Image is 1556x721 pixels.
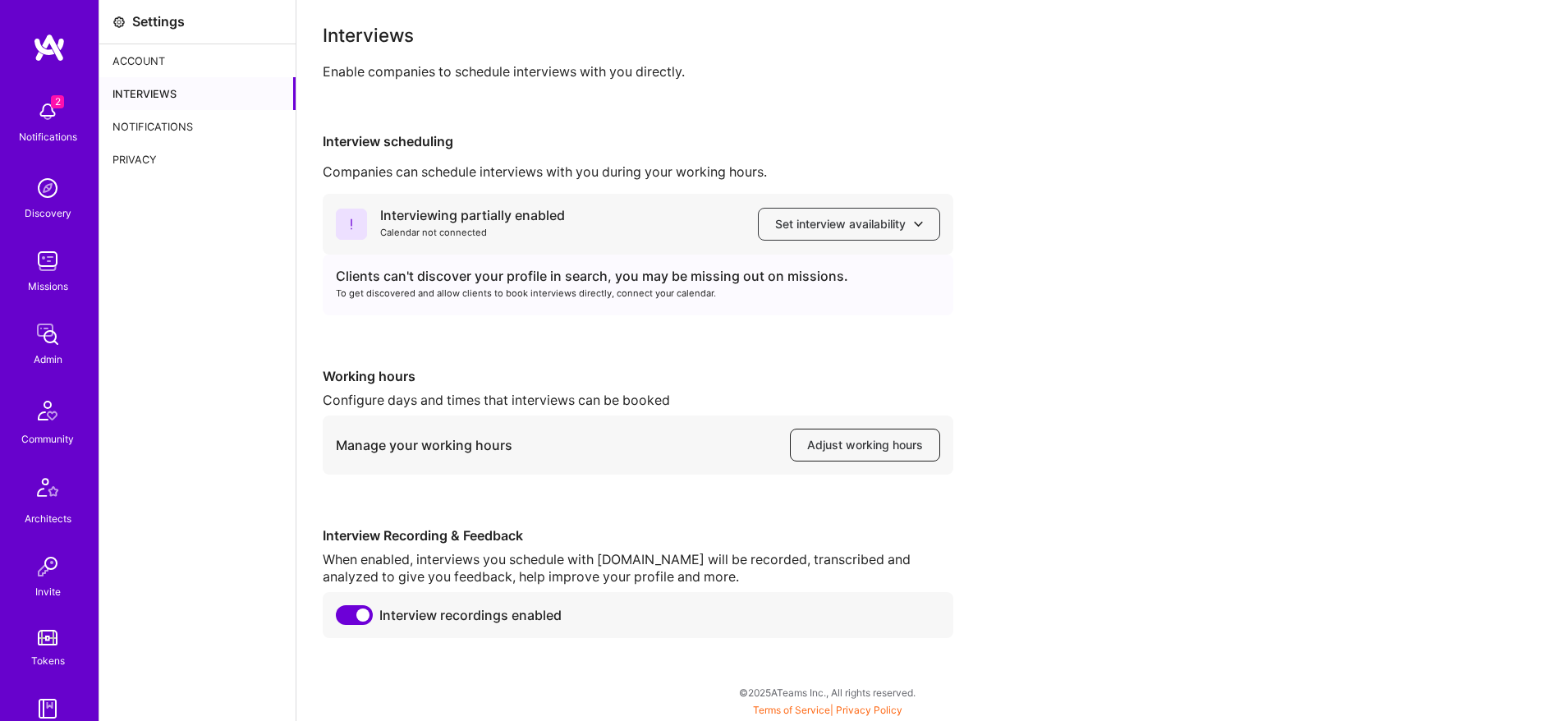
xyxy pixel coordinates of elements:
div: Interviews [99,77,296,110]
div: Enable companies to schedule interviews with you directly. [323,63,1530,80]
div: When enabled, interviews you schedule with [DOMAIN_NAME] will be recorded, transcribed and analyz... [323,551,953,586]
div: Interview Recording & Feedback [323,527,953,544]
img: discovery [31,172,64,204]
div: Tokens [31,652,65,669]
i: icon Settings [112,16,126,29]
div: Configure days and times that interviews can be booked [323,392,953,409]
div: Manage your working hours [336,437,512,454]
i: icon ErrorCalendar [336,209,367,240]
span: Interview recordings enabled [379,607,562,624]
div: Invite [35,583,61,600]
div: Notifications [19,128,77,145]
div: Notifications [99,110,296,143]
span: Adjust working hours [807,437,923,453]
div: Privacy [99,143,296,176]
span: | [753,704,902,716]
img: Invite [31,550,64,583]
img: logo [33,33,66,62]
img: tokens [38,630,57,645]
div: Missions [28,278,68,295]
div: Admin [34,351,62,368]
div: Settings [132,13,185,30]
a: Privacy Policy [836,704,902,716]
img: bell [31,95,64,128]
a: Terms of Service [753,704,830,716]
div: Discovery [25,204,71,222]
img: Community [28,391,67,430]
div: Calendar not connected [380,224,565,241]
div: Architects [25,510,71,527]
div: Clients can't discover your profile in search, you may be missing out on missions. [336,268,940,285]
img: admin teamwork [31,318,64,351]
img: Architects [28,471,67,510]
div: Working hours [323,368,953,385]
div: Interview scheduling [323,133,1530,150]
div: To get discovered and allow clients to book interviews directly, connect your calendar. [336,285,940,302]
div: © 2025 ATeams Inc., All rights reserved. [99,672,1556,713]
button: Set interview availability [758,208,940,241]
div: Companies can schedule interviews with you during your working hours. [323,163,1530,181]
button: Adjust working hours [790,429,940,462]
img: teamwork [31,245,64,278]
div: Interviewing partially enabled [380,207,565,224]
span: 2 [51,95,64,108]
i: icon ArrowDownBlack [914,219,923,228]
div: Community [21,430,74,448]
span: Set interview availability [775,216,923,232]
div: Interviews [323,26,1530,44]
div: Account [99,44,296,77]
